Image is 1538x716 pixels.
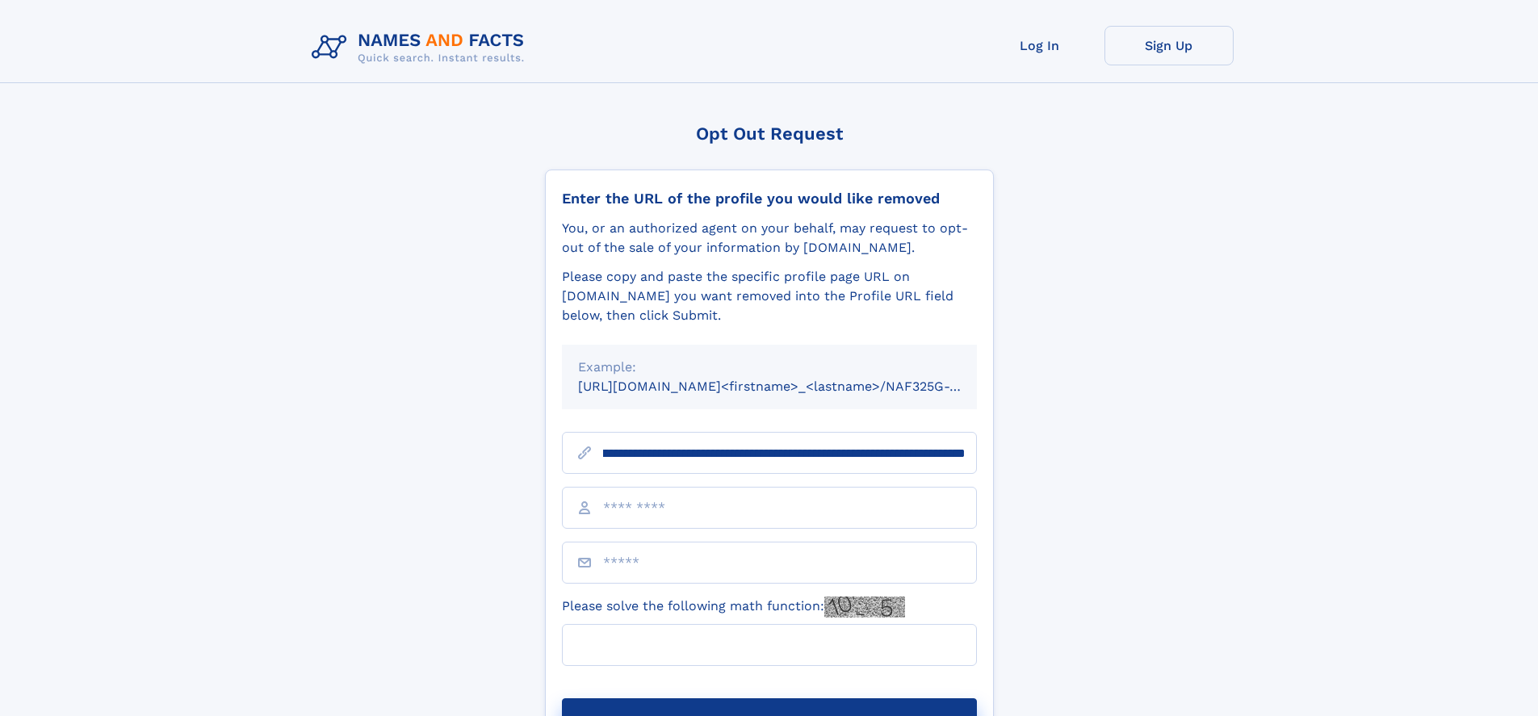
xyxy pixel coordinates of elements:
[562,219,977,258] div: You, or an authorized agent on your behalf, may request to opt-out of the sale of your informatio...
[578,358,961,377] div: Example:
[562,267,977,325] div: Please copy and paste the specific profile page URL on [DOMAIN_NAME] you want removed into the Pr...
[975,26,1104,65] a: Log In
[545,124,994,144] div: Opt Out Request
[562,597,905,618] label: Please solve the following math function:
[578,379,1008,394] small: [URL][DOMAIN_NAME]<firstname>_<lastname>/NAF325G-xxxxxxxx
[305,26,538,69] img: Logo Names and Facts
[562,190,977,207] div: Enter the URL of the profile you would like removed
[1104,26,1234,65] a: Sign Up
